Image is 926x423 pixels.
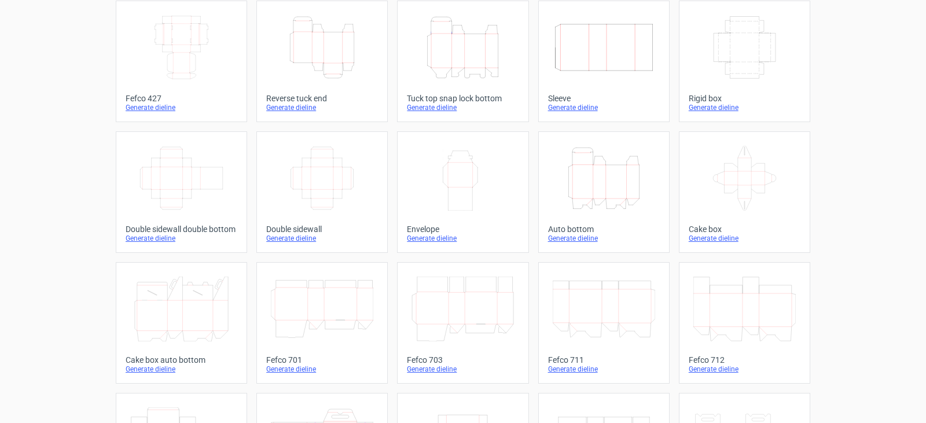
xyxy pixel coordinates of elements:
a: Reverse tuck endGenerate dieline [256,1,388,122]
div: Double sidewall [266,225,378,234]
div: Generate dieline [266,103,378,112]
div: Rigid box [689,94,800,103]
div: Cake box auto bottom [126,355,237,365]
div: Auto bottom [548,225,660,234]
div: Fefco 711 [548,355,660,365]
div: Fefco 427 [126,94,237,103]
a: Fefco 703Generate dieline [397,262,528,384]
a: EnvelopeGenerate dieline [397,131,528,253]
div: Generate dieline [407,103,519,112]
div: Generate dieline [407,234,519,243]
div: Tuck top snap lock bottom [407,94,519,103]
div: Double sidewall double bottom [126,225,237,234]
a: Tuck top snap lock bottomGenerate dieline [397,1,528,122]
a: Fefco 711Generate dieline [538,262,670,384]
div: Generate dieline [266,365,378,374]
div: Generate dieline [407,365,519,374]
a: Rigid boxGenerate dieline [679,1,810,122]
div: Fefco 703 [407,355,519,365]
a: Fefco 712Generate dieline [679,262,810,384]
div: Fefco 712 [689,355,800,365]
a: Fefco 427Generate dieline [116,1,247,122]
div: Cake box [689,225,800,234]
div: Generate dieline [126,103,237,112]
div: Generate dieline [548,234,660,243]
div: Reverse tuck end [266,94,378,103]
a: Fefco 701Generate dieline [256,262,388,384]
div: Generate dieline [689,365,800,374]
div: Generate dieline [548,365,660,374]
div: Generate dieline [126,365,237,374]
a: SleeveGenerate dieline [538,1,670,122]
div: Sleeve [548,94,660,103]
div: Generate dieline [266,234,378,243]
a: Double sidewallGenerate dieline [256,131,388,253]
a: Cake boxGenerate dieline [679,131,810,253]
div: Fefco 701 [266,355,378,365]
div: Generate dieline [548,103,660,112]
div: Generate dieline [689,103,800,112]
a: Cake box auto bottomGenerate dieline [116,262,247,384]
div: Generate dieline [126,234,237,243]
div: Generate dieline [689,234,800,243]
div: Envelope [407,225,519,234]
a: Double sidewall double bottomGenerate dieline [116,131,247,253]
a: Auto bottomGenerate dieline [538,131,670,253]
